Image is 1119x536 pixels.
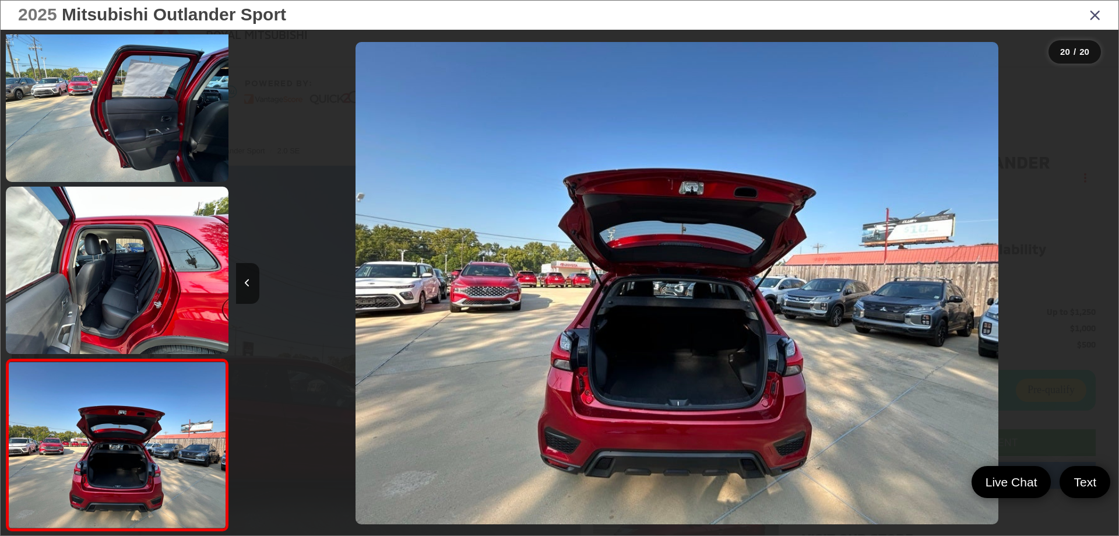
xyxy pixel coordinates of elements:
[3,13,230,184] img: 2025 Mitsubishi Outlander Sport 2.0 SE
[1072,48,1077,56] span: /
[1068,474,1102,490] span: Text
[236,263,259,304] button: Previous image
[1089,7,1101,22] i: Close gallery
[972,466,1051,498] a: Live Chat
[1079,47,1089,57] span: 20
[62,5,286,24] span: Mitsubishi Outlander Sport
[980,474,1043,490] span: Live Chat
[18,5,57,24] span: 2025
[1060,466,1110,498] a: Text
[3,185,230,356] img: 2025 Mitsubishi Outlander Sport 2.0 SE
[1060,47,1070,57] span: 20
[356,42,998,524] img: 2025 Mitsubishi Outlander Sport 2.0 SE
[235,42,1118,524] div: 2025 Mitsubishi Outlander Sport 2.0 SE 19
[6,362,227,528] img: 2025 Mitsubishi Outlander Sport 2.0 SE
